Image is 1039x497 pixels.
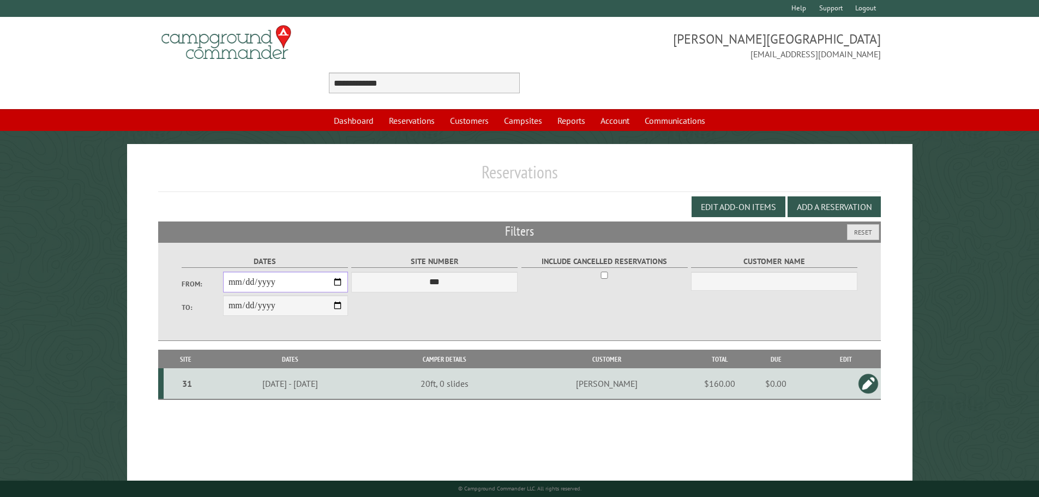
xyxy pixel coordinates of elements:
[158,221,881,242] h2: Filters
[741,350,810,369] th: Due
[638,110,712,131] a: Communications
[182,255,348,268] label: Dates
[208,350,373,369] th: Dates
[327,110,380,131] a: Dashboard
[158,21,295,64] img: Campground Commander
[788,196,881,217] button: Add a Reservation
[382,110,441,131] a: Reservations
[741,368,810,399] td: $0.00
[182,279,223,289] label: From:
[164,350,208,369] th: Site
[520,30,881,61] span: [PERSON_NAME][GEOGRAPHIC_DATA] [EMAIL_ADDRESS][DOMAIN_NAME]
[373,350,516,369] th: Camper Details
[691,255,857,268] label: Customer Name
[209,378,371,389] div: [DATE] - [DATE]
[551,110,592,131] a: Reports
[692,196,785,217] button: Edit Add-on Items
[497,110,549,131] a: Campsites
[698,368,741,399] td: $160.00
[443,110,495,131] a: Customers
[168,378,206,389] div: 31
[351,255,518,268] label: Site Number
[182,302,223,313] label: To:
[373,368,516,399] td: 20ft, 0 slides
[158,161,881,191] h1: Reservations
[458,485,581,492] small: © Campground Commander LLC. All rights reserved.
[847,224,879,240] button: Reset
[698,350,741,369] th: Total
[516,350,698,369] th: Customer
[521,255,688,268] label: Include Cancelled Reservations
[594,110,636,131] a: Account
[810,350,881,369] th: Edit
[516,368,698,399] td: [PERSON_NAME]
